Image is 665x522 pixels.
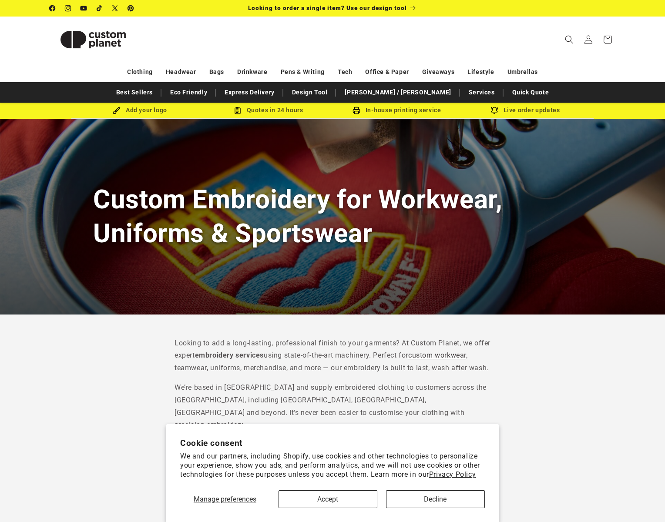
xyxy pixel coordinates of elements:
h1: Custom Embroidery for Workwear, Uniforms & Sportswear [93,183,572,250]
span: Manage preferences [194,495,256,503]
a: Bags [209,64,224,80]
div: Quotes in 24 hours [204,105,332,116]
a: [PERSON_NAME] / [PERSON_NAME] [340,85,455,100]
img: In-house printing [353,107,360,114]
summary: Search [560,30,579,49]
button: Accept [279,490,377,508]
a: Office & Paper [365,64,409,80]
a: Custom Planet [47,17,140,62]
a: Pens & Writing [281,64,325,80]
div: In-house printing service [332,105,461,116]
strong: embroidery services [195,351,264,359]
a: Privacy Policy [429,470,476,478]
p: We and our partners, including Shopify, use cookies and other technologies to personalize your ex... [180,452,485,479]
button: Manage preferences [180,490,270,508]
img: Brush Icon [113,107,121,114]
a: Drinkware [237,64,267,80]
a: Design Tool [288,85,332,100]
a: Express Delivery [220,85,279,100]
div: Add your logo [76,105,204,116]
span: Looking to order a single item? Use our design tool [248,4,407,11]
img: Order updates [490,107,498,114]
a: Clothing [127,64,153,80]
a: Services [464,85,499,100]
div: Live order updates [461,105,589,116]
a: Quick Quote [508,85,554,100]
a: Umbrellas [507,64,538,80]
a: Eco Friendly [166,85,212,100]
a: custom workwear [408,351,466,359]
p: We’re based in [GEOGRAPHIC_DATA] and supply embroidered clothing to customers across the [GEOGRAP... [175,381,490,432]
a: Giveaways [422,64,454,80]
h2: Cookie consent [180,438,485,448]
a: Best Sellers [112,85,157,100]
a: Tech [338,64,352,80]
a: Lifestyle [467,64,494,80]
p: Looking to add a long-lasting, professional finish to your garments? At Custom Planet, we offer e... [175,337,490,375]
a: Headwear [166,64,196,80]
img: Custom Planet [50,20,137,59]
img: Order Updates Icon [234,107,242,114]
button: Decline [386,490,485,508]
